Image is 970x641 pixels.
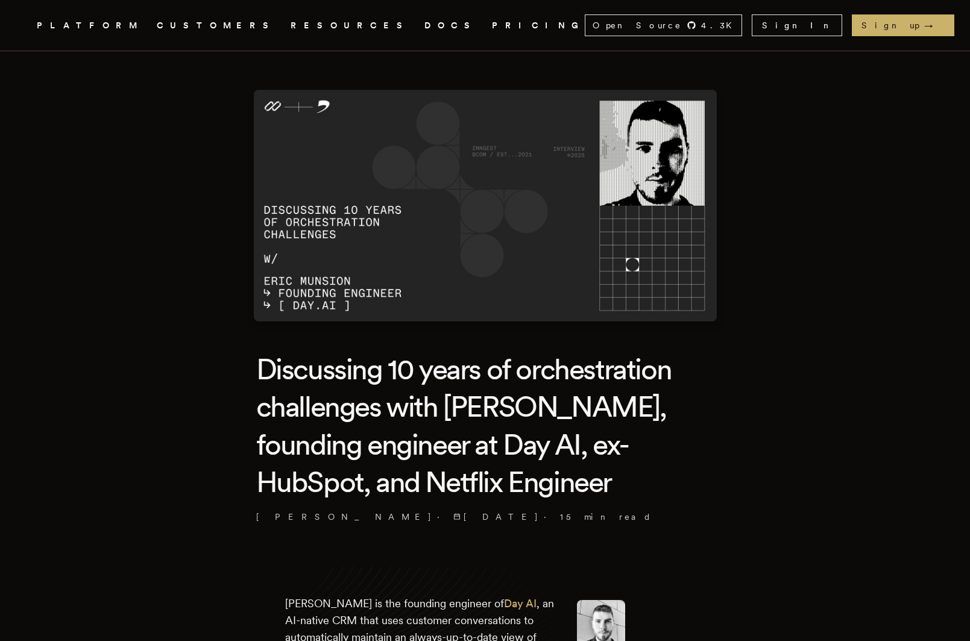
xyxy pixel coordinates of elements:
[852,14,954,36] a: Sign up
[157,18,276,33] a: CUSTOMERS
[924,19,945,31] span: →
[504,597,537,610] a: Day AI
[256,511,714,523] p: · ·
[254,90,717,321] img: Featured image for Discussing 10 years of orchestration challenges with Erik Munson, founding eng...
[453,511,539,523] span: [DATE]
[256,350,714,501] h1: Discussing 10 years of orchestration challenges with [PERSON_NAME], founding engineer at Day AI, ...
[424,18,477,33] a: DOCS
[701,19,739,31] span: 4.3 K
[752,14,842,36] a: Sign In
[593,19,682,31] span: Open Source
[560,511,652,523] span: 15 min read
[492,18,585,33] a: PRICING
[291,18,410,33] button: RESOURCES
[37,18,142,33] button: PLATFORM
[256,511,432,523] a: [PERSON_NAME]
